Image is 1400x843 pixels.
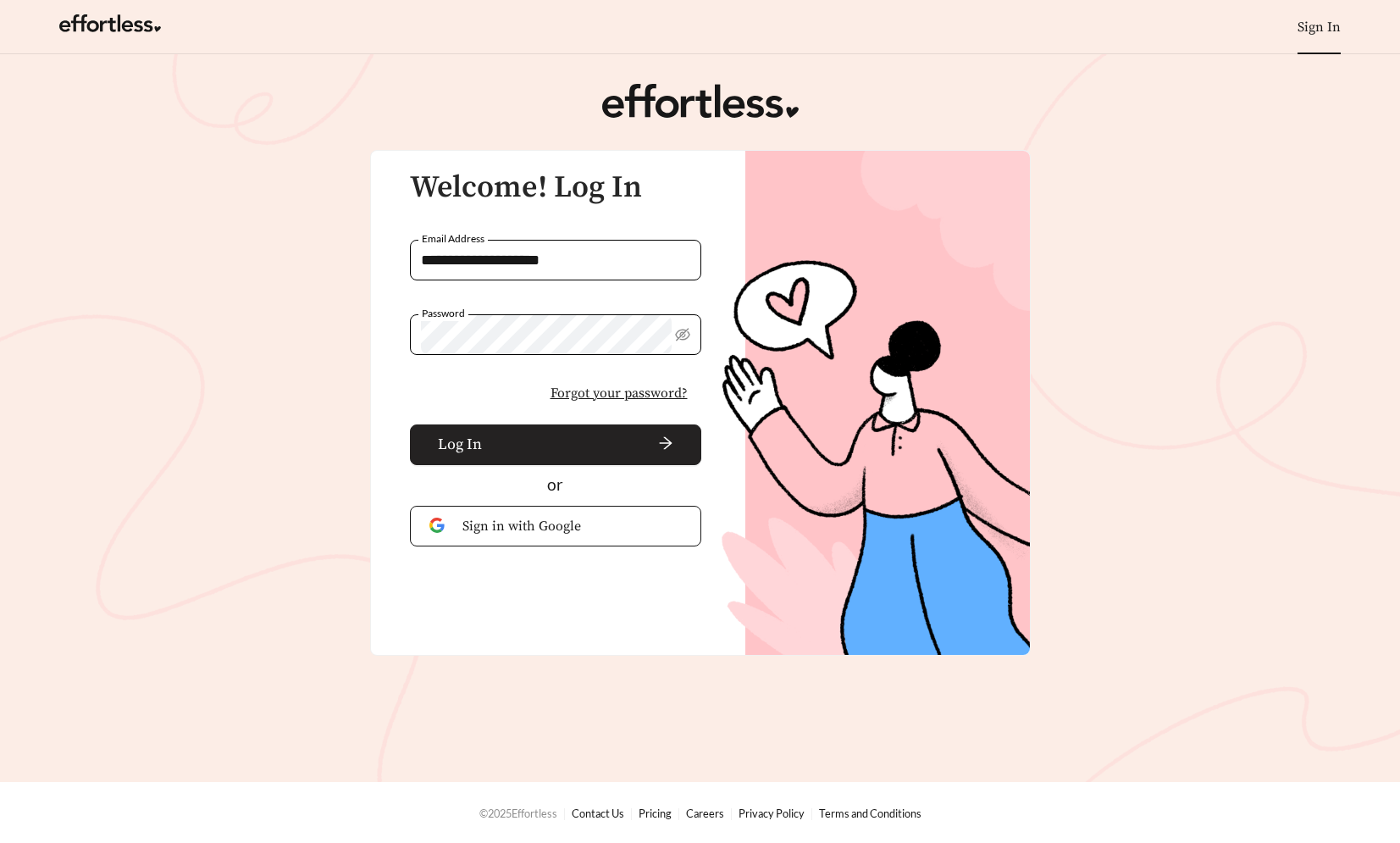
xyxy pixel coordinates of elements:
span: eye-invisible [675,327,690,342]
a: Terms and Conditions [819,807,921,820]
img: Google Authentication [429,518,449,534]
a: Privacy Policy [739,807,805,820]
button: Log Inarrow-right [410,424,701,465]
div: or [410,473,701,497]
a: Sign In [1298,19,1341,36]
a: Careers [686,807,724,820]
a: Pricing [639,807,672,820]
a: Contact Us [572,807,624,820]
span: Sign in with Google [462,516,682,536]
h3: Welcome! Log In [410,171,701,205]
button: Forgot your password? [537,375,701,411]
span: Forgot your password? [551,383,688,403]
span: arrow-right [489,435,673,454]
span: Log In [438,433,482,456]
span: © 2025 Effortless [479,807,557,820]
button: Sign in with Google [410,506,701,546]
